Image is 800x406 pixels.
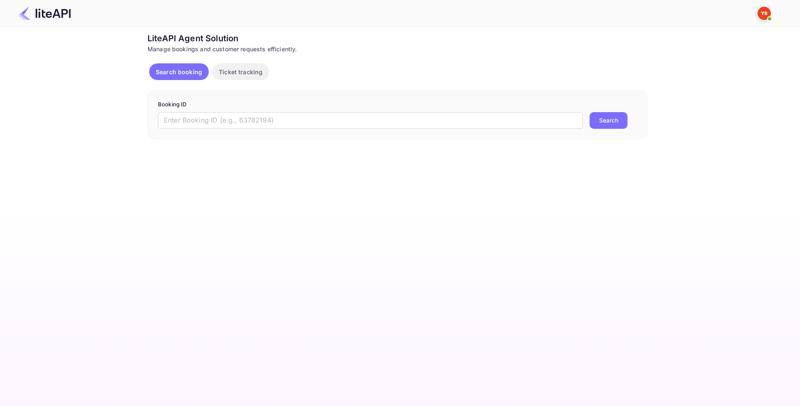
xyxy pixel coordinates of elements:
input: Enter Booking ID (e.g., 63782194) [158,112,583,129]
div: LiteAPI Agent Solution [147,32,647,45]
p: Ticket tracking [219,68,262,76]
button: Search [590,112,627,129]
div: Manage bookings and customer requests efficiently. [147,45,647,53]
img: Yandex Support [757,7,771,20]
p: Booking ID [158,100,637,109]
p: Search booking [156,68,202,76]
img: LiteAPI Logo [18,7,71,20]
